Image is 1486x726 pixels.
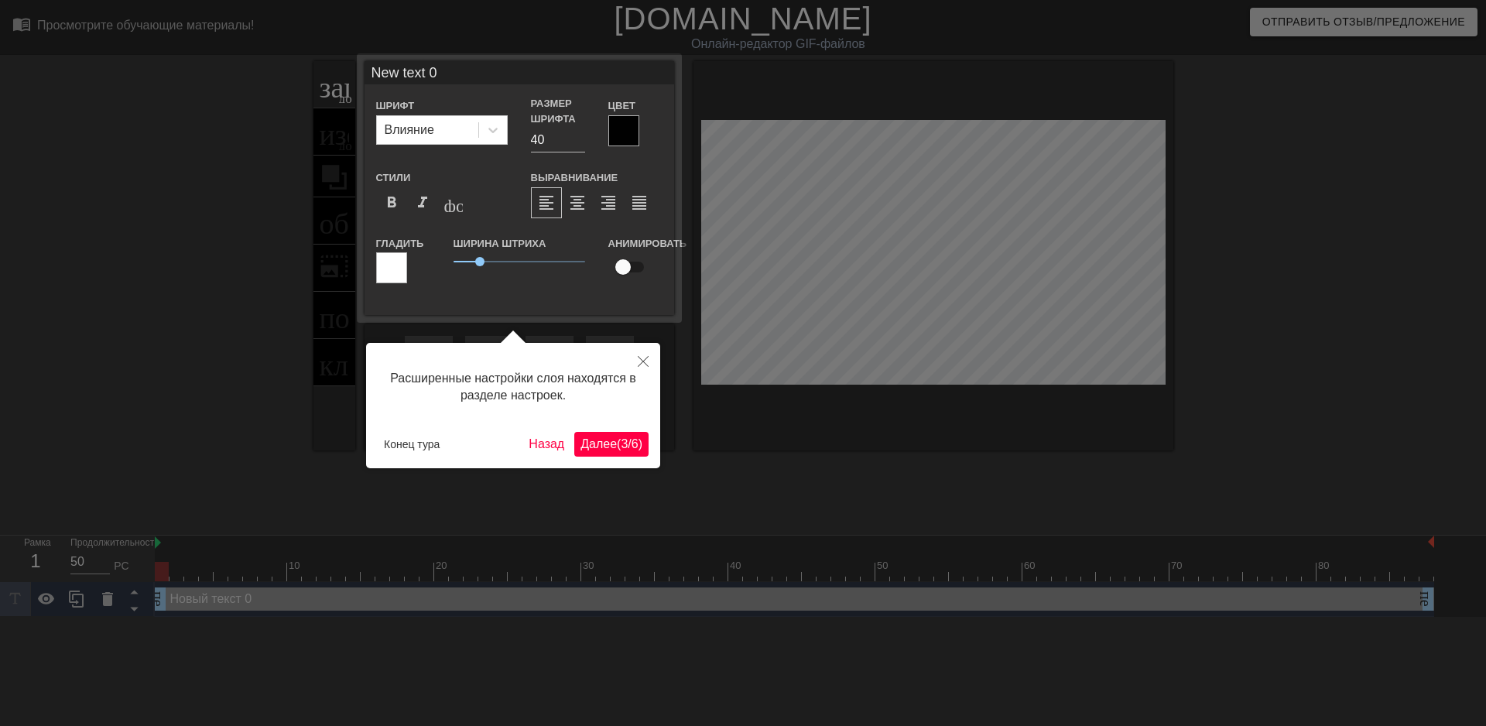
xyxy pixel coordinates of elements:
button: Следующий [574,432,649,457]
button: Закрывать [626,343,660,378]
font: 3 [621,437,628,450]
font: Далее [580,437,617,450]
font: 6 [632,437,639,450]
font: ) [639,437,642,450]
font: / [628,437,631,450]
font: Назад [529,437,564,450]
button: Назад [522,432,570,457]
font: ( [617,437,621,450]
button: Конец тура [378,433,446,456]
font: Конец тура [384,438,440,450]
font: Расширенные настройки слоя находятся в разделе настроек. [390,372,636,402]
